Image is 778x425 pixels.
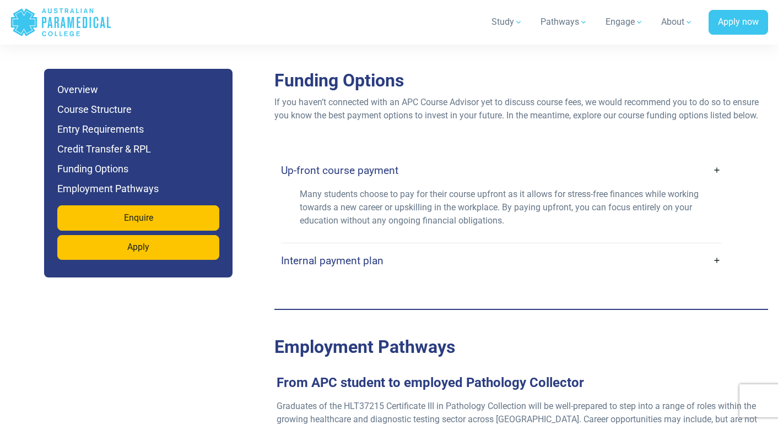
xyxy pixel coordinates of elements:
[10,4,112,40] a: Australian Paramedical College
[281,164,398,177] h4: Up-front course payment
[270,375,764,391] h3: From APC student to employed Pathology Collector
[599,7,650,37] a: Engage
[281,248,721,274] a: Internal payment plan
[274,96,768,122] p: If you haven’t connected with an APC Course Advisor yet to discuss course fees, we would recommen...
[281,157,721,183] a: Up-front course payment
[485,7,530,37] a: Study
[534,7,595,37] a: Pathways
[300,188,703,227] p: Many students choose to pay for their course upfront as it allows for stress-free finances while ...
[281,254,383,267] h4: Internal payment plan
[655,7,700,37] a: About
[709,10,768,35] a: Apply now
[274,70,768,91] h2: Funding Options
[274,336,768,357] h2: Employment Pathways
